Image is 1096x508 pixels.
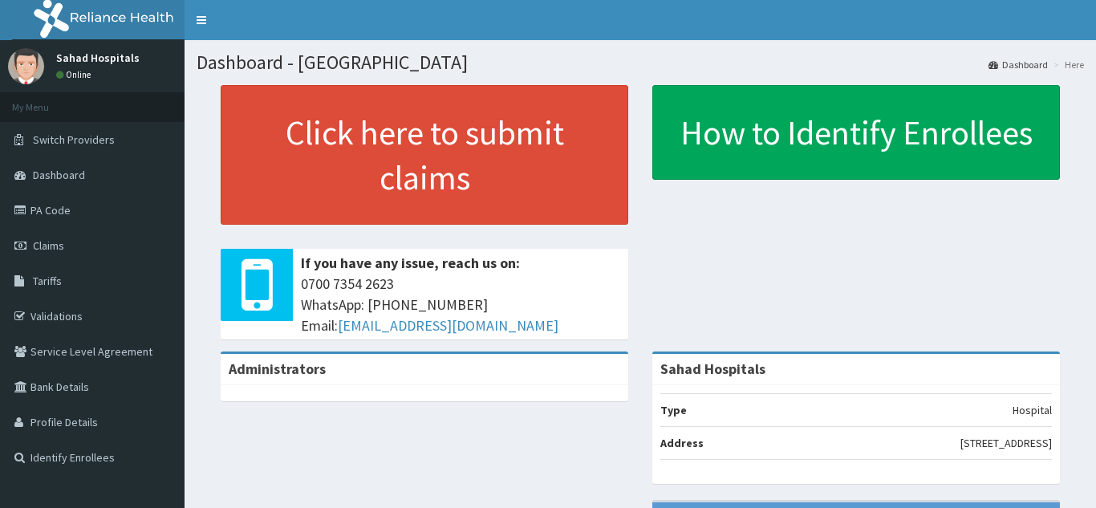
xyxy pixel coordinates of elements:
span: Switch Providers [33,132,115,147]
span: Claims [33,238,64,253]
span: Dashboard [33,168,85,182]
p: Hospital [1013,402,1052,418]
p: Sahad Hospitals [56,52,140,63]
h1: Dashboard - [GEOGRAPHIC_DATA] [197,52,1084,73]
span: 0700 7354 2623 WhatsApp: [PHONE_NUMBER] Email: [301,274,620,335]
b: Type [660,403,687,417]
a: How to Identify Enrollees [652,85,1060,180]
b: If you have any issue, reach us on: [301,254,520,272]
a: [EMAIL_ADDRESS][DOMAIN_NAME] [338,316,558,335]
p: [STREET_ADDRESS] [960,435,1052,451]
a: Click here to submit claims [221,85,628,225]
b: Address [660,436,704,450]
strong: Sahad Hospitals [660,360,765,378]
a: Online [56,69,95,80]
span: Tariffs [33,274,62,288]
li: Here [1049,58,1084,71]
a: Dashboard [988,58,1048,71]
b: Administrators [229,360,326,378]
img: User Image [8,48,44,84]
